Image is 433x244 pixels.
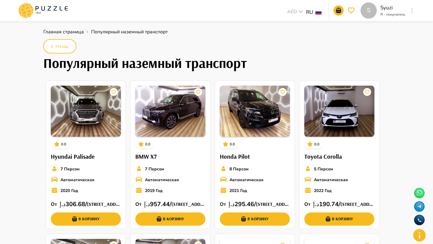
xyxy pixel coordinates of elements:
p: / [85,200,87,209]
p: RU [306,8,313,16]
h6: Hyundai Palisade [51,152,121,161]
p: 8 Персон [229,166,249,172]
p: 295.46 [235,200,254,209]
button: В корзину [304,212,374,226]
h6: [STREET_ADDRESS][PERSON_NAME] [340,200,374,208]
p: 0.0 [230,142,235,147]
p: От [304,201,313,208]
p: Автоматическая [60,177,94,183]
p: 5 Персон [314,166,333,172]
button: card_icons [137,140,145,148]
img: PuzzleTrip [135,86,205,137]
button: card_icons [194,88,202,96]
span: Популярный наземный транспорт [91,28,168,35]
h6: Toyota Corolla [304,152,374,161]
p: 7 Персон [60,166,80,172]
h1: Популярный наземный транспорт [43,55,390,71]
p: Автоматическая [145,177,179,183]
span: Назад [56,43,68,50]
img: PuzzleTrip [51,86,121,137]
img: PuzzleTrip [304,86,374,137]
p: 0.0 [145,142,150,147]
h6: [STREET_ADDRESS][PERSON_NAME] [171,200,205,208]
p: 306.68 [66,200,85,209]
p: د.إ [229,200,235,209]
p: 2022 Год [314,188,332,194]
p: От [135,201,144,208]
button: notifications [333,5,344,16]
button: card_icons [53,140,61,148]
button: В корзину [51,212,121,226]
h6: Honda Pilot [220,152,290,161]
p: د.إ [60,200,66,209]
button: В корзину [135,212,205,226]
p: د.إ [144,200,150,209]
button: card_icons [221,140,230,148]
div: S [361,2,377,19]
p: Автоматическая [314,177,348,183]
button: card_icons [110,88,118,96]
p: / [339,200,340,209]
button: В корзину [220,212,290,226]
p: Syuzi [380,4,405,12]
p: 7 Персон [145,166,164,172]
h6: [STREET_ADDRESS][PERSON_NAME] [256,200,290,208]
p: 957.44 [150,200,170,209]
h6: [STREET_ADDRESS][PERSON_NAME] [87,200,121,208]
div: AED [285,8,306,17]
p: 2020 Год [60,188,78,194]
p: Я - покупатель [380,12,405,17]
button: card_icons [306,140,314,148]
p: 190.74 [319,200,339,209]
p: / [254,200,256,209]
p: От [220,201,229,208]
p: 2021 Год [229,188,247,194]
p: / [170,200,171,209]
p: 0.0 [314,142,319,147]
p: От [51,201,60,208]
p: د.إ [313,200,319,209]
p: 2019 Год [145,188,163,194]
button: card_icons [279,88,287,96]
nav: breadcrumb [43,28,390,35]
a: Главная страница [43,28,84,35]
img: PuzzleTrip [220,86,290,137]
p: Автоматическая [229,177,263,183]
button: card_icons [363,88,371,96]
button: favorite [346,5,356,16]
img: lang [315,10,321,14]
span: Главная страница [43,29,84,35]
h6: BMW X7 [135,152,205,161]
p: 0.0 [61,142,66,147]
button: Назад [43,39,76,53]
